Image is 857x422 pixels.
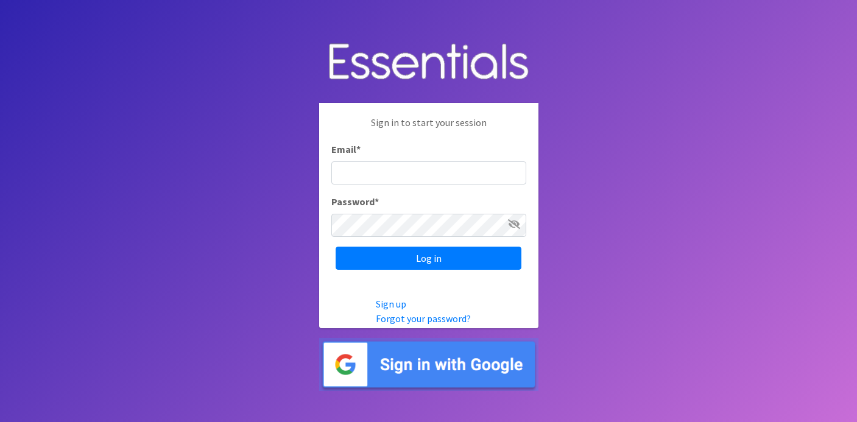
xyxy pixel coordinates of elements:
[356,143,361,155] abbr: required
[331,115,526,142] p: Sign in to start your session
[336,247,521,270] input: Log in
[319,338,538,391] img: Sign in with Google
[375,195,379,208] abbr: required
[319,31,538,94] img: Human Essentials
[376,312,471,325] a: Forgot your password?
[376,298,406,310] a: Sign up
[331,194,379,209] label: Password
[331,142,361,156] label: Email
